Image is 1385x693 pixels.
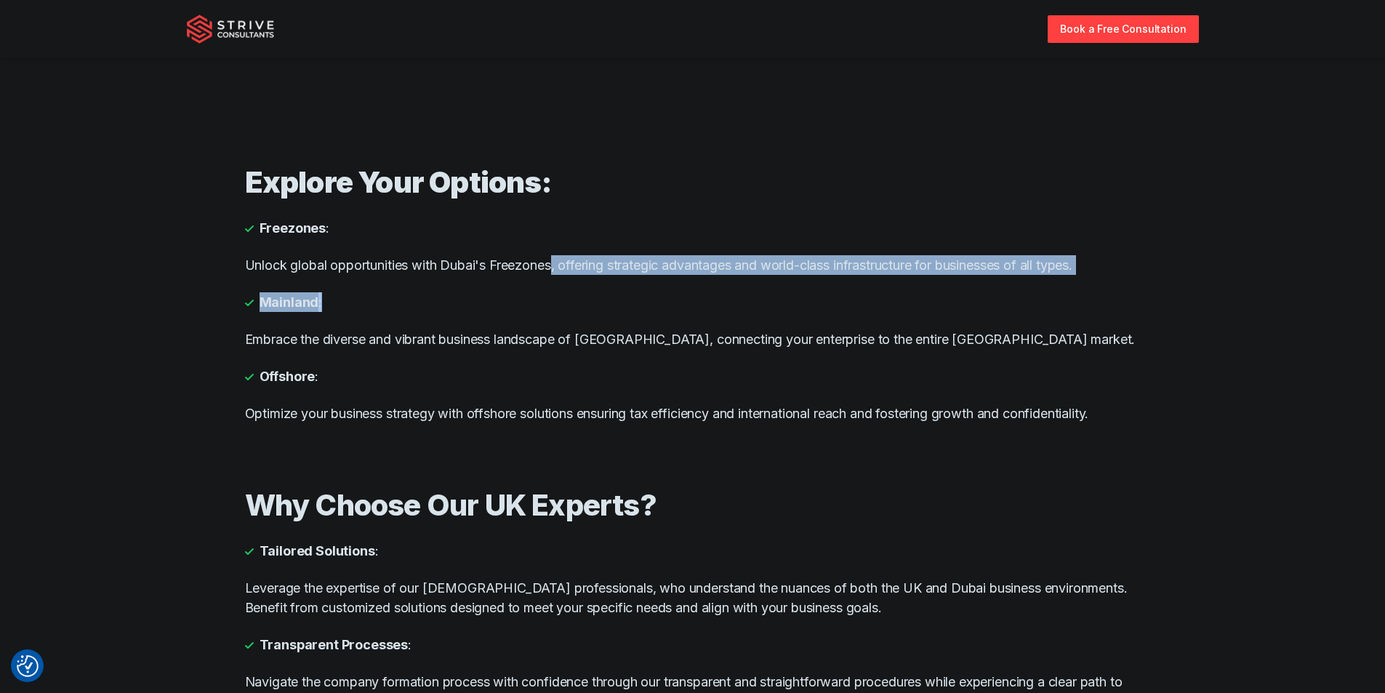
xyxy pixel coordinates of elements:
strong: Transparent Processes [260,635,409,654]
p: Unlock global opportunities with Dubai's Freezones, offering strategic advantages and world-class... [245,255,1141,275]
strong: Tailored Solutions [260,541,375,561]
li: : [245,635,1141,654]
li: : [245,366,1141,386]
p: Optimize your business strategy with offshore solutions ensuring tax efficiency and international... [245,404,1141,423]
img: Revisit consent button [17,655,39,677]
strong: Explore Your Options: [245,164,551,200]
strong: Offshore [260,366,316,386]
img: Strive Consultants [187,15,274,44]
strong: Mainland [260,292,319,312]
li: : [245,218,1141,238]
li: : [245,292,1141,312]
p: Leverage the expertise of our [DEMOGRAPHIC_DATA] professionals, who understand the nuances of bot... [245,578,1141,617]
strong: Freezones [260,218,326,238]
p: Embrace the diverse and vibrant business landscape of [GEOGRAPHIC_DATA], connecting your enterpri... [245,329,1141,349]
h2: Why Choose Our UK Experts? [245,487,1141,524]
a: Book a Free Consultation [1048,15,1198,42]
li: : [245,541,1141,561]
button: Consent Preferences [17,655,39,677]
